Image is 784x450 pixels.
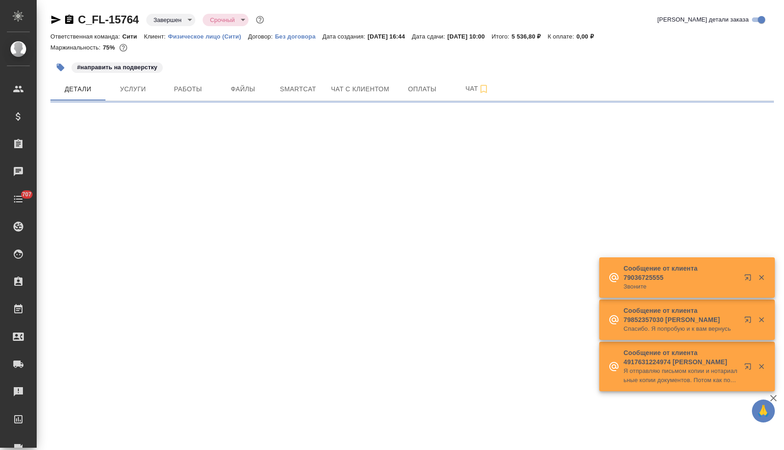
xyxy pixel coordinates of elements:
[331,83,389,95] span: Чат с клиентом
[512,33,548,40] p: 5 536,80 ₽
[455,83,499,94] span: Чат
[77,63,157,72] p: #направить на подверстку
[221,83,265,95] span: Файлы
[248,33,275,40] p: Договор:
[739,268,761,290] button: Открыть в новой вкладке
[624,306,738,324] p: Сообщение от клиента 79852357030 [PERSON_NAME]
[624,367,738,385] p: Я отправляю письмом копии и нотариальные копии документов. Потом как получите письмо дайте знать. До
[752,273,771,282] button: Закрыть
[447,33,492,40] p: [DATE] 10:00
[146,14,195,26] div: Завершен
[275,32,323,40] a: Без договора
[478,83,489,94] svg: Подписаться
[166,83,210,95] span: Работы
[752,362,771,371] button: Закрыть
[624,264,738,282] p: Сообщение от клиента 79036725555
[752,316,771,324] button: Закрыть
[275,33,323,40] p: Без договора
[64,14,75,25] button: Скопировать ссылку
[322,33,367,40] p: Дата создания:
[50,44,103,51] p: Маржинальность:
[168,32,248,40] a: Физическое лицо (Сити)
[117,42,129,54] button: 1165.58 RUB;
[122,33,144,40] p: Сити
[254,14,266,26] button: Доп статусы указывают на важность/срочность заказа
[624,282,738,291] p: Звоните
[368,33,412,40] p: [DATE] 16:44
[103,44,117,51] p: 75%
[151,16,184,24] button: Завершен
[624,324,738,333] p: Спасибо. Я попробую и к вам вернусь
[168,33,248,40] p: Физическое лицо (Сити)
[400,83,444,95] span: Оплаты
[78,13,139,26] a: C_FL-15764
[144,33,168,40] p: Клиент:
[203,14,248,26] div: Завершен
[657,15,749,24] span: [PERSON_NAME] детали заказа
[2,188,34,211] a: 707
[50,33,122,40] p: Ответственная команда:
[50,57,71,78] button: Добавить тэг
[739,311,761,333] button: Открыть в новой вкладке
[17,190,37,199] span: 707
[491,33,511,40] p: Итого:
[207,16,237,24] button: Срочный
[624,348,738,367] p: Сообщение от клиента 4917631224974 [PERSON_NAME]
[56,83,100,95] span: Детали
[71,63,164,71] span: направить на подверстку
[547,33,576,40] p: К оплате:
[412,33,447,40] p: Дата сдачи:
[50,14,61,25] button: Скопировать ссылку для ЯМессенджера
[739,357,761,379] button: Открыть в новой вкладке
[576,33,601,40] p: 0,00 ₽
[111,83,155,95] span: Услуги
[276,83,320,95] span: Smartcat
